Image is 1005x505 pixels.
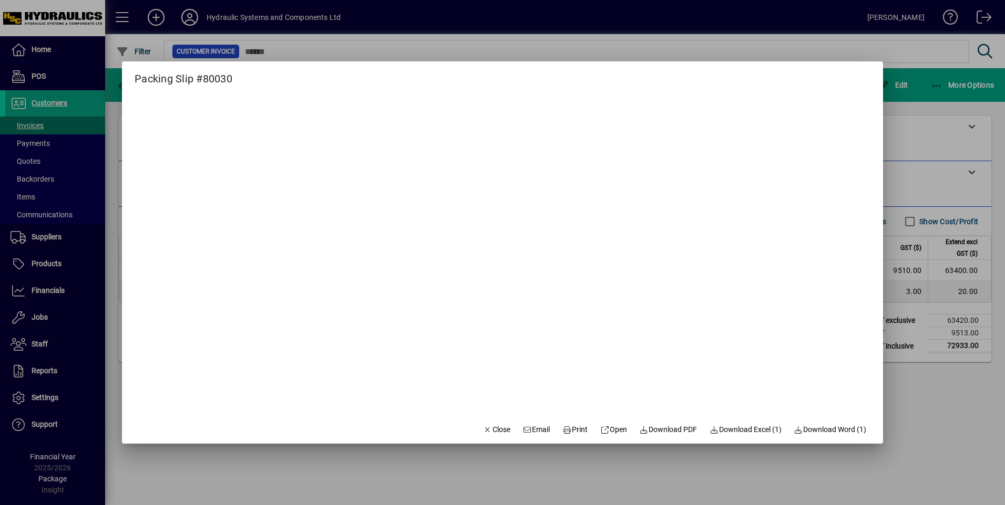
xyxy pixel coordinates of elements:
span: Close [483,424,510,435]
h2: Packing Slip #80030 [122,61,245,87]
a: Download PDF [635,420,702,439]
span: Open [600,424,627,435]
button: Close [479,420,515,439]
a: Open [596,420,631,439]
span: Download Word (1) [794,424,867,435]
button: Download Excel (1) [705,420,786,439]
button: Print [558,420,592,439]
span: Download PDF [640,424,698,435]
span: Download Excel (1) [710,424,782,435]
button: Download Word (1) [790,420,871,439]
button: Email [519,420,555,439]
span: Print [562,424,588,435]
span: Email [523,424,550,435]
